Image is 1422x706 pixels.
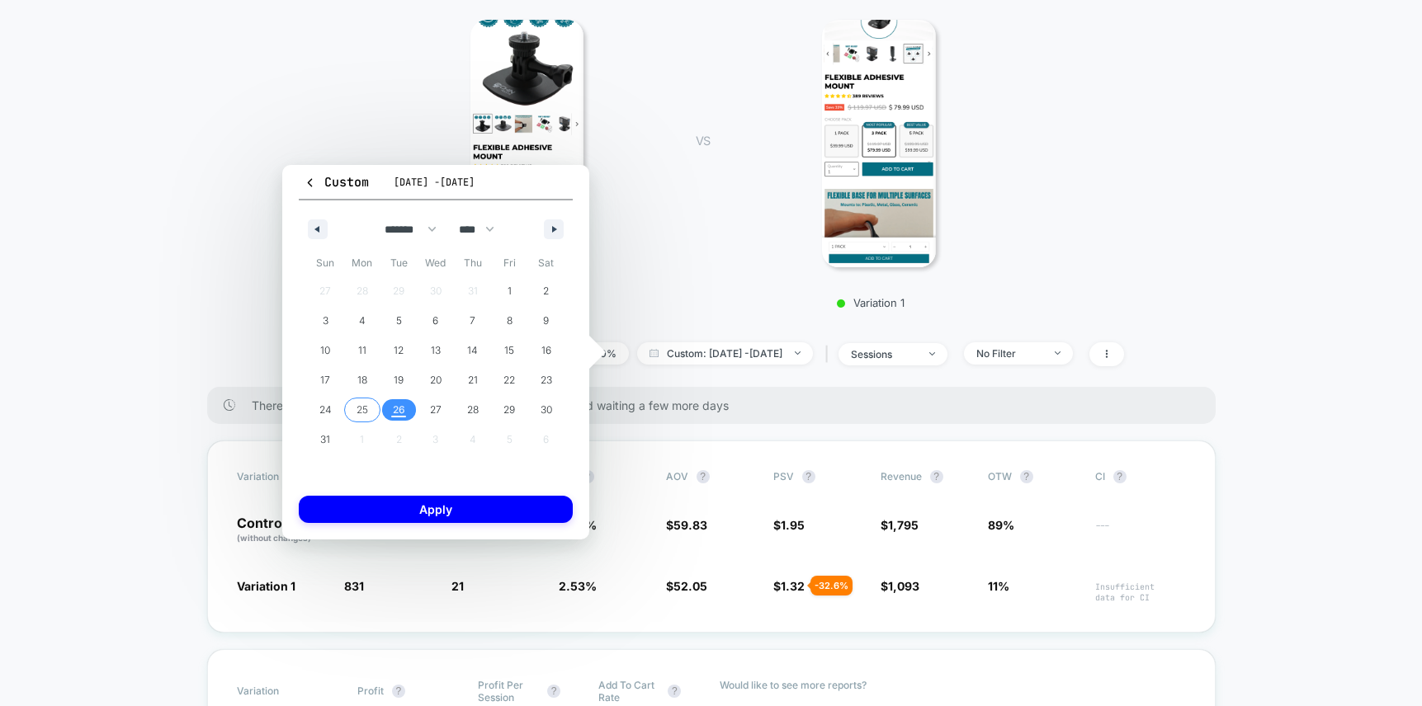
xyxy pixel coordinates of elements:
[454,306,491,336] button: 7
[451,579,464,593] span: 21
[1095,581,1186,603] span: Insufficient data for CI
[394,365,404,395] span: 19
[773,470,794,482] span: PSV
[541,395,552,425] span: 30
[418,306,455,336] button: 6
[357,685,384,697] span: Profit
[344,395,381,425] button: 25
[881,470,922,482] span: Revenue
[491,336,528,365] button: 15
[668,685,681,698] button: ?
[357,395,368,425] span: 25
[598,679,659,704] span: Add To Cart Rate
[394,176,475,189] span: [DATE] - [DATE]
[344,579,364,593] span: 831
[237,470,328,483] span: Variation
[1020,470,1033,483] button: ?
[468,365,478,395] span: 21
[1113,470,1127,483] button: ?
[988,518,1014,532] span: 89%
[418,336,455,365] button: 13
[930,470,943,483] button: ?
[418,365,455,395] button: 20
[650,349,659,357] img: calendar
[541,336,551,365] span: 16
[359,306,366,336] span: 4
[888,579,919,593] span: 1,093
[781,518,805,532] span: 1.95
[881,518,919,532] span: $
[929,352,935,355] img: end
[320,365,330,395] span: 17
[696,134,709,148] span: VS
[344,336,381,365] button: 11
[237,679,328,704] span: Variation
[543,306,549,336] span: 9
[503,395,515,425] span: 29
[666,579,707,593] span: $
[307,250,344,276] span: Sun
[319,395,332,425] span: 24
[307,365,344,395] button: 17
[307,395,344,425] button: 24
[304,174,369,191] span: Custom
[821,342,839,366] span: |
[418,395,455,425] button: 27
[344,306,381,336] button: 4
[773,579,805,593] span: $
[851,348,917,360] div: sessions
[358,336,366,365] span: 11
[237,516,328,544] p: Control
[380,336,418,365] button: 12
[726,296,1015,309] p: Variation 1
[454,395,491,425] button: 28
[988,579,1009,593] span: 11%
[888,518,919,532] span: 1,795
[1095,520,1186,544] span: ---
[307,336,344,365] button: 10
[504,336,514,365] span: 15
[478,679,539,704] span: Profit Per Session
[320,425,330,454] span: 31
[507,306,513,336] span: 8
[344,250,381,276] span: Mon
[773,518,805,532] span: $
[1095,470,1186,483] span: CI
[467,336,478,365] span: 14
[527,365,565,395] button: 23
[559,579,597,593] span: 2.53 %
[430,365,442,395] span: 20
[320,336,330,365] span: 10
[527,250,565,276] span: Sat
[720,679,1186,691] p: Would like to see more reports?
[252,398,1183,412] span: There are still no statistically significant results. We recommend waiting a few more days
[380,395,418,425] button: 26
[430,395,442,425] span: 27
[394,336,404,365] span: 12
[795,351,801,355] img: end
[393,395,405,425] span: 26
[470,306,475,336] span: 7
[491,395,528,425] button: 29
[802,470,815,483] button: ?
[454,250,491,276] span: Thu
[237,533,311,543] span: (without changes)
[527,336,565,365] button: 16
[431,336,441,365] span: 13
[491,250,528,276] span: Fri
[781,579,805,593] span: 1.32
[666,470,688,482] span: AOV
[307,425,344,454] button: 31
[527,306,565,336] button: 9
[470,20,584,267] img: Control main
[307,306,344,336] button: 3
[810,576,853,595] div: - 32.6 %
[547,685,560,698] button: ?
[988,470,1079,483] span: OTW
[881,579,919,593] span: $
[976,347,1042,360] div: No Filter
[323,306,328,336] span: 3
[673,579,707,593] span: 52.05
[822,20,936,267] img: Variation 1 main
[299,496,573,523] button: Apply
